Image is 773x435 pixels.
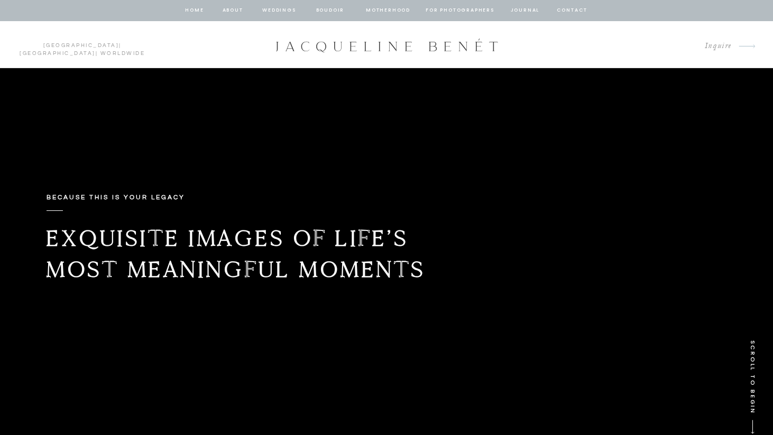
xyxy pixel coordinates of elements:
b: Because this is your legacy [47,194,185,201]
a: Inquire [696,39,732,53]
a: Motherhood [366,6,410,15]
a: [GEOGRAPHIC_DATA] [20,51,96,56]
b: Exquisite images of life’s most meaningful moments [46,224,426,283]
a: about [222,6,244,15]
a: home [185,6,205,15]
p: | | Worldwide [15,42,150,48]
a: [GEOGRAPHIC_DATA] [43,43,119,48]
a: for photographers [426,6,494,15]
p: SCROLL TO BEGIN [745,340,758,430]
a: contact [555,6,589,15]
a: Weddings [261,6,297,15]
a: BOUDOIR [315,6,345,15]
a: journal [509,6,541,15]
